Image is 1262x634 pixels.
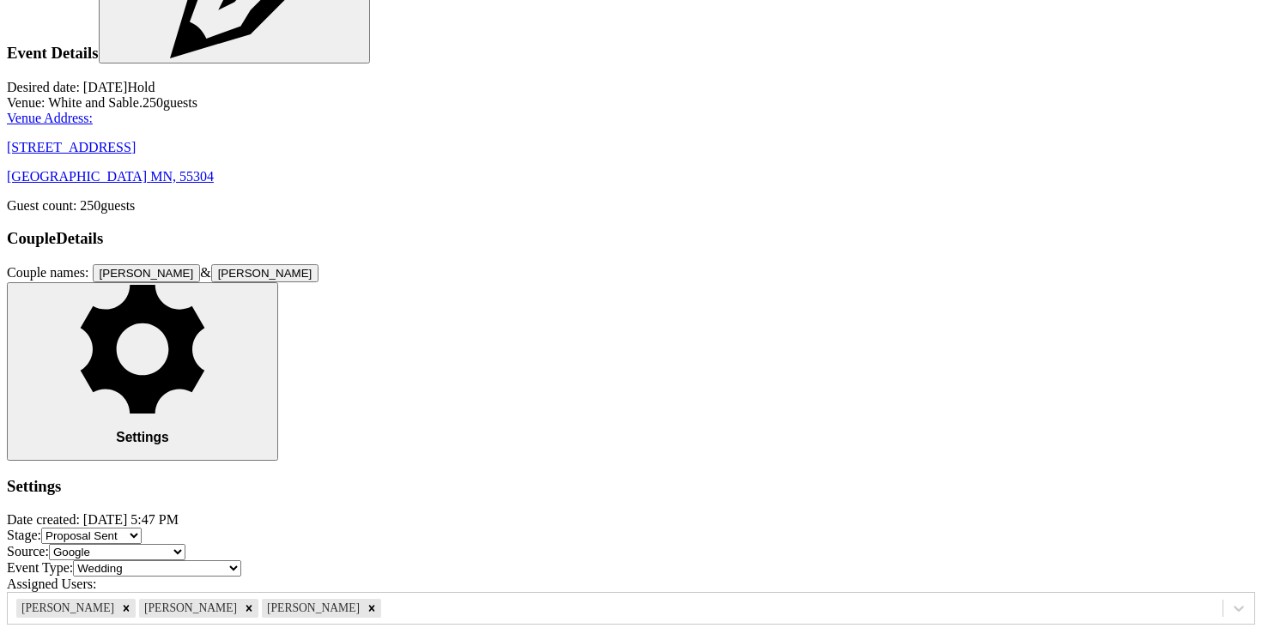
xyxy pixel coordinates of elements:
h3: Couple Details [7,229,1255,248]
div: [PERSON_NAME] [16,599,117,618]
p: [STREET_ADDRESS] [7,140,1255,155]
span: . [139,95,143,110]
span: Couple names: [7,265,93,280]
label: Source: [7,544,49,559]
p: [GEOGRAPHIC_DATA] MN, 55304 [7,169,1255,184]
button: Settings [7,282,278,461]
span: Date created: [7,512,83,527]
span: 250 guests [80,198,135,213]
label: Stage: [7,528,41,542]
h3: Settings [7,477,1255,496]
button: [PERSON_NAME] [211,264,319,282]
a: Venue Address: [STREET_ADDRESS][GEOGRAPHIC_DATA] MN, 55304 [7,111,1255,184]
span: [DATE] [83,80,155,94]
label: Event Type: [7,560,73,575]
label: Assigned Users: [7,577,96,591]
button: [PERSON_NAME] [93,264,201,282]
span: & [93,265,319,280]
span: Desired date: [7,80,83,94]
div: [PERSON_NAME] [262,599,362,618]
span: Hold [127,80,155,94]
span: Venue: [7,95,48,110]
span: Guest count: [7,198,80,213]
span: 250 guests [143,95,197,110]
span: [DATE] 5:47 PM [83,512,179,527]
span: Venue Address: [7,111,93,125]
div: [PERSON_NAME] [139,599,240,618]
span: White and Sable [48,95,139,110]
h3: Settings [14,430,271,445]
